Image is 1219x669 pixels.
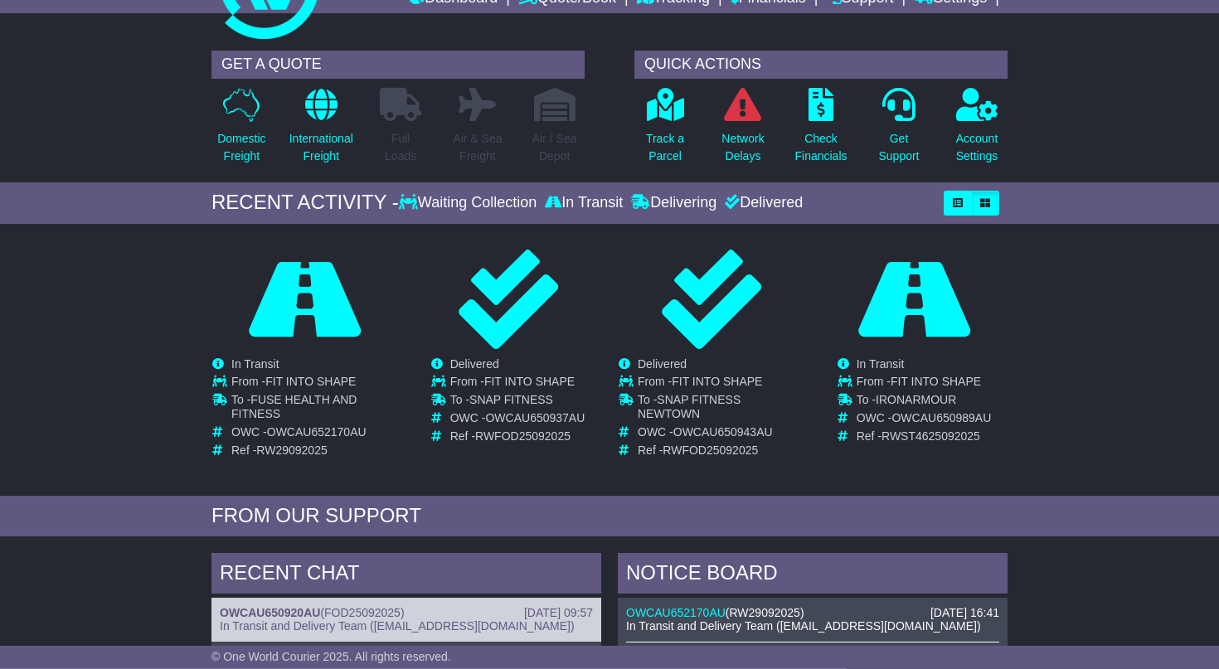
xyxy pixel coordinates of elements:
[857,375,992,393] td: From -
[220,619,575,633] span: In Transit and Delivery Team ([EMAIL_ADDRESS][DOMAIN_NAME])
[638,425,804,444] td: OWC -
[211,650,451,663] span: © One World Courier 2025. All rights reserved.
[638,357,687,371] span: Delivered
[211,504,1008,528] div: FROM OUR SUPPORT
[891,375,981,388] span: FIT INTO SHAPE
[638,393,804,425] td: To -
[618,553,1008,598] div: NOTICE BOARD
[450,357,499,371] span: Delivered
[231,393,357,420] span: FUSE HEALTH AND FITNESS
[626,606,999,620] div: ( )
[485,411,585,424] span: OWCAU650937AU
[231,393,397,425] td: To -
[955,87,999,174] a: AccountSettings
[956,130,998,165] p: Account Settings
[453,130,502,165] p: Air & Sea Freight
[626,606,726,619] a: OWCAU652170AU
[877,87,920,174] a: GetSupport
[267,425,367,439] span: OWCAU652170AU
[881,429,980,443] span: RWST4625092025
[216,87,266,174] a: DomesticFreight
[672,375,762,388] span: FIT INTO SHAPE
[857,357,905,371] span: In Transit
[450,411,585,429] td: OWC -
[211,51,585,79] div: GET A QUOTE
[231,444,397,458] td: Ref -
[891,411,991,424] span: OWCAU650989AU
[794,87,847,174] a: CheckFinancials
[626,619,981,633] span: In Transit and Delivery Team ([EMAIL_ADDRESS][DOMAIN_NAME])
[857,411,992,429] td: OWC -
[634,51,1008,79] div: QUICK ACTIONS
[231,425,397,444] td: OWC -
[450,429,585,444] td: Ref -
[475,429,571,443] span: RWFOD25092025
[794,130,847,165] p: Check Financials
[289,87,354,174] a: InternationalFreight
[646,130,684,165] p: Track a Parcel
[231,357,279,371] span: In Transit
[721,194,803,212] div: Delivered
[380,130,421,165] p: Full Loads
[930,606,999,620] div: [DATE] 16:41
[469,393,553,406] span: SNAP FITNESS
[217,130,265,165] p: Domestic Freight
[878,130,919,165] p: Get Support
[876,393,956,406] span: IRONARMOUR
[857,393,992,411] td: To -
[399,194,541,212] div: Waiting Collection
[450,393,585,411] td: To -
[265,375,356,388] span: FIT INTO SHAPE
[638,393,741,420] span: SNAP FITNESS NEWTOWN
[673,425,773,439] span: OWCAU650943AU
[627,194,721,212] div: Delivering
[857,429,992,444] td: Ref -
[211,191,399,215] div: RECENT ACTIVITY -
[721,130,764,165] p: Network Delays
[231,375,397,393] td: From -
[645,87,685,174] a: Track aParcel
[220,606,593,620] div: ( )
[220,606,320,619] a: OWCAU650920AU
[211,553,601,598] div: RECENT CHAT
[524,606,593,620] div: [DATE] 09:57
[289,130,353,165] p: International Freight
[324,606,401,619] span: FOD25092025
[541,194,627,212] div: In Transit
[730,606,800,619] span: RW29092025
[721,87,765,174] a: NetworkDelays
[450,375,585,393] td: From -
[256,444,327,457] span: RW29092025
[484,375,575,388] span: FIT INTO SHAPE
[638,444,804,458] td: Ref -
[532,130,577,165] p: Air / Sea Depot
[663,444,758,457] span: RWFOD25092025
[638,375,804,393] td: From -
